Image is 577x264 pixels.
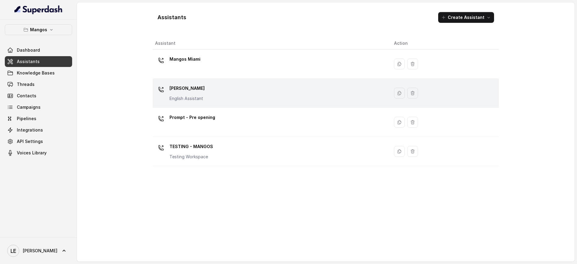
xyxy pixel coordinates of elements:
[5,113,72,124] a: Pipelines
[17,150,47,156] span: Voices Library
[5,45,72,56] a: Dashboard
[30,26,47,33] p: Mangos
[17,127,43,133] span: Integrations
[5,242,72,259] a: [PERSON_NAME]
[389,37,499,50] th: Action
[169,96,205,102] p: English Assistant
[5,136,72,147] a: API Settings
[17,47,40,53] span: Dashboard
[169,113,215,122] p: Prompt - Pre opening
[153,37,389,50] th: Assistant
[169,154,213,160] p: Testing Workspace
[5,24,72,35] button: Mangos
[17,81,35,87] span: Threads
[23,248,57,254] span: [PERSON_NAME]
[5,79,72,90] a: Threads
[5,68,72,78] a: Knowledge Bases
[17,59,40,65] span: Assistants
[11,248,16,254] text: LE
[5,147,72,158] a: Voices Library
[17,116,36,122] span: Pipelines
[17,93,36,99] span: Contacts
[169,142,213,151] p: TESTING - MANGOS
[5,125,72,135] a: Integrations
[169,83,205,93] p: [PERSON_NAME]
[14,5,63,14] img: light.svg
[5,90,72,101] a: Contacts
[438,12,494,23] button: Create Assistant
[5,56,72,67] a: Assistants
[17,104,41,110] span: Campaigns
[5,102,72,113] a: Campaigns
[169,54,200,64] p: Mangos Miami
[17,70,55,76] span: Knowledge Bases
[17,138,43,144] span: API Settings
[157,13,186,22] h1: Assistants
